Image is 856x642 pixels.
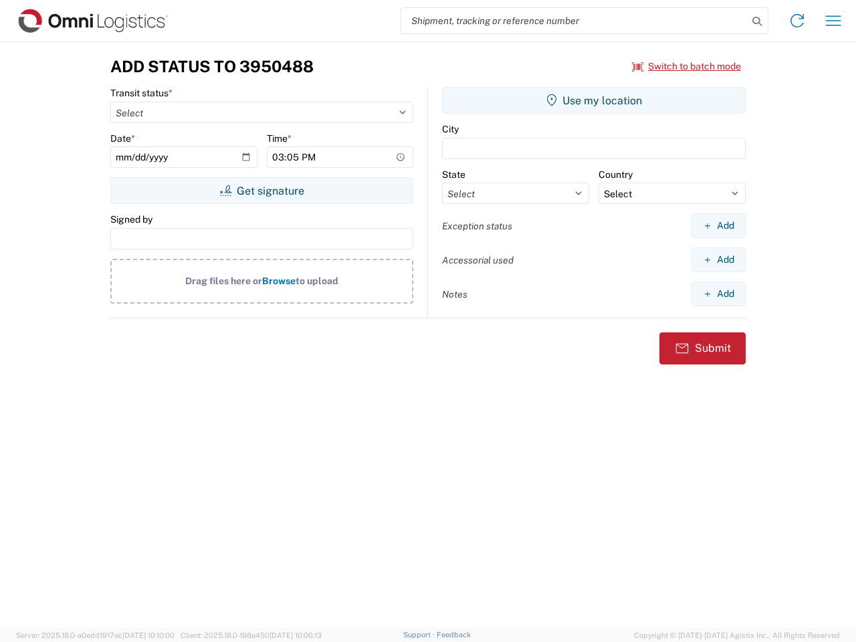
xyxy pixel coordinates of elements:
[691,247,746,272] button: Add
[691,213,746,238] button: Add
[634,629,840,641] span: Copyright © [DATE]-[DATE] Agistix Inc., All Rights Reserved
[599,169,633,181] label: Country
[270,631,322,639] span: [DATE] 10:06:13
[267,132,292,144] label: Time
[181,631,322,639] span: Client: 2025.18.0-198a450
[262,276,296,286] span: Browse
[296,276,338,286] span: to upload
[16,631,175,639] span: Server: 2025.18.0-a0edd1917ac
[632,56,741,78] button: Switch to batch mode
[122,631,175,639] span: [DATE] 10:10:00
[185,276,262,286] span: Drag files here or
[110,213,152,225] label: Signed by
[110,57,314,76] h3: Add Status to 3950488
[691,282,746,306] button: Add
[659,332,746,364] button: Submit
[437,631,471,639] a: Feedback
[403,631,437,639] a: Support
[442,254,514,266] label: Accessorial used
[442,87,746,114] button: Use my location
[442,123,459,135] label: City
[442,288,467,300] label: Notes
[110,132,135,144] label: Date
[442,220,512,232] label: Exception status
[110,177,413,204] button: Get signature
[110,87,173,99] label: Transit status
[442,169,465,181] label: State
[401,8,748,33] input: Shipment, tracking or reference number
